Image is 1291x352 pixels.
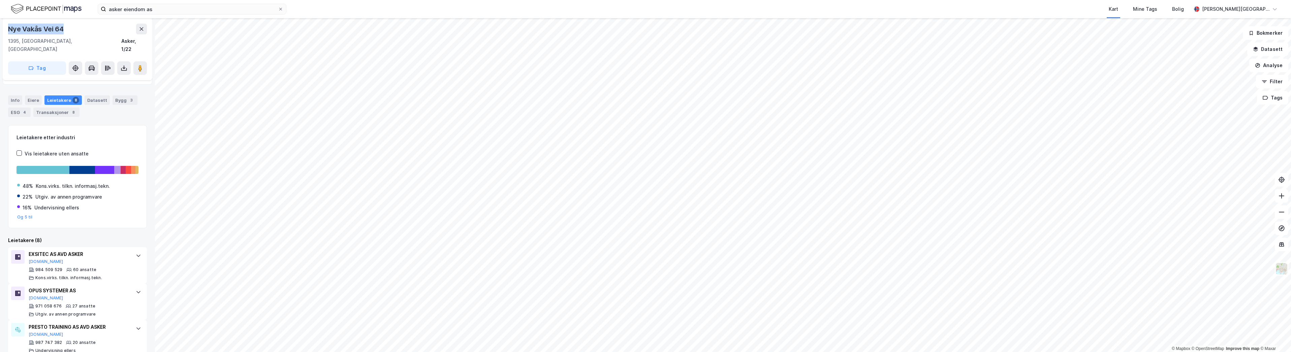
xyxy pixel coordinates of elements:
div: 3 [128,97,135,104]
button: Datasett [1247,42,1288,56]
div: Kontrollprogram for chat [1257,320,1291,352]
div: Kons.virks. tilkn. informasj.tekn. [35,275,102,281]
div: ESG [8,108,31,117]
div: 8 [72,97,79,104]
div: 20 ansatte [73,340,96,345]
a: Mapbox [1172,346,1190,351]
div: Transaksjoner [33,108,80,117]
div: 4 [21,109,28,116]
button: [DOMAIN_NAME] [29,259,63,264]
img: Z [1275,262,1288,275]
div: Nye Vakås Vei 64 [8,24,65,34]
a: OpenStreetMap [1192,346,1224,351]
div: Leietakere (8) [8,236,147,244]
div: Bolig [1172,5,1184,13]
div: Eiere [25,95,42,105]
div: Leietakere [44,95,82,105]
button: Tags [1257,91,1288,105]
div: Kart [1109,5,1118,13]
div: 987 747 382 [35,340,62,345]
div: 16% [23,204,32,212]
iframe: Chat Widget [1257,320,1291,352]
div: Bygg [113,95,137,105]
div: 48% [23,182,33,190]
div: [PERSON_NAME][GEOGRAPHIC_DATA] [1202,5,1269,13]
div: Asker, 1/22 [121,37,147,53]
div: Vis leietakere uten ansatte [25,150,89,158]
button: [DOMAIN_NAME] [29,332,63,337]
a: Improve this map [1226,346,1259,351]
div: Utgiv. av annen programvare [35,193,102,201]
input: Søk på adresse, matrikkel, gårdeiere, leietakere eller personer [106,4,278,14]
div: 984 509 529 [35,267,62,272]
div: Utgiv. av annen programvare [35,312,96,317]
button: Bokmerker [1243,26,1288,40]
div: Info [8,95,22,105]
div: 27 ansatte [72,303,95,309]
div: 971 058 676 [35,303,62,309]
button: Tag [8,61,66,75]
div: 1395, [GEOGRAPHIC_DATA], [GEOGRAPHIC_DATA] [8,37,121,53]
div: Mine Tags [1133,5,1157,13]
button: Og 5 til [17,214,33,220]
div: PRESTO TRAINING AS AVD ASKER [29,323,129,331]
div: EXSITEC AS AVD ASKER [29,250,129,258]
img: logo.f888ab2527a4732fd821a326f86c7f29.svg [11,3,82,15]
div: OPUS SYSTEMER AS [29,287,129,295]
div: 60 ansatte [73,267,96,272]
div: 8 [70,109,77,116]
div: Undervisning ellers [34,204,79,212]
div: 22% [23,193,33,201]
div: Leietakere etter industri [17,134,138,142]
button: Analyse [1249,59,1288,72]
div: Datasett [85,95,110,105]
div: Kons.virks. tilkn. informasj.tekn. [36,182,110,190]
button: Filter [1256,75,1288,88]
button: [DOMAIN_NAME] [29,295,63,301]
